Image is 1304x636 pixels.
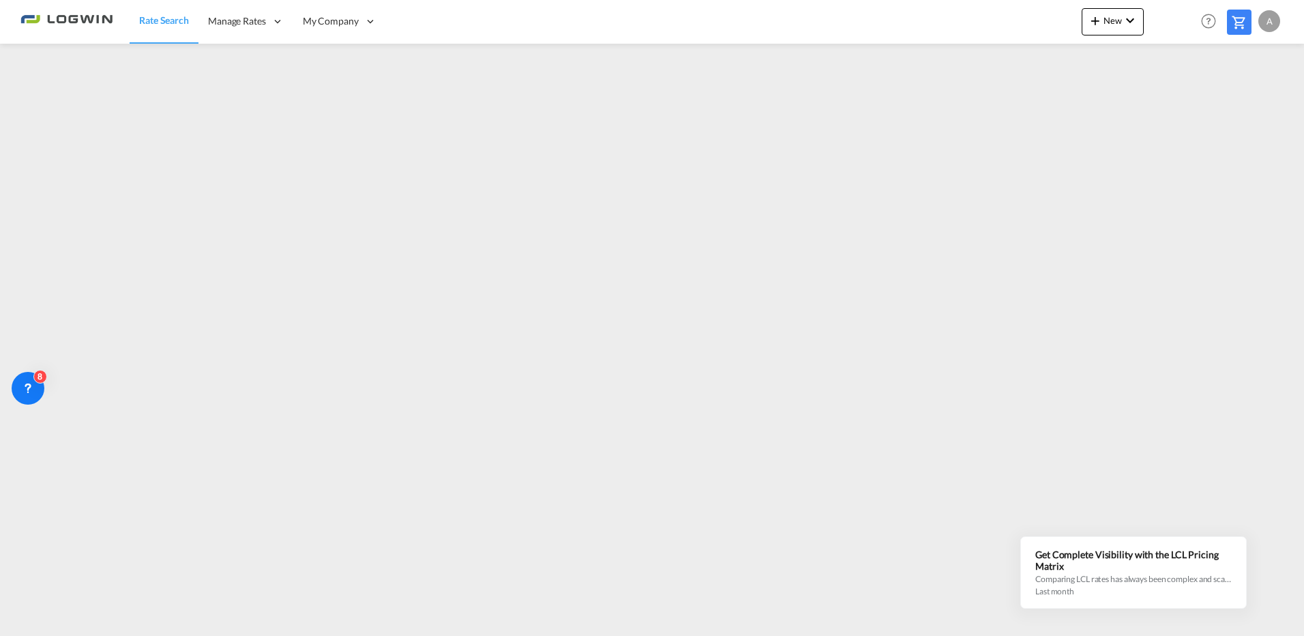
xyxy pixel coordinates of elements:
button: icon-plus 400-fgNewicon-chevron-down [1082,8,1144,35]
md-icon: icon-chevron-down [1122,12,1138,29]
md-icon: icon-plus 400-fg [1087,12,1103,29]
div: A [1258,10,1280,32]
span: Manage Rates [208,14,266,28]
div: Help [1197,10,1227,34]
span: New [1087,15,1138,26]
img: 2761ae10d95411efa20a1f5e0282d2d7.png [20,6,113,37]
span: My Company [303,14,359,28]
span: Help [1197,10,1220,33]
span: Rate Search [139,14,189,26]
